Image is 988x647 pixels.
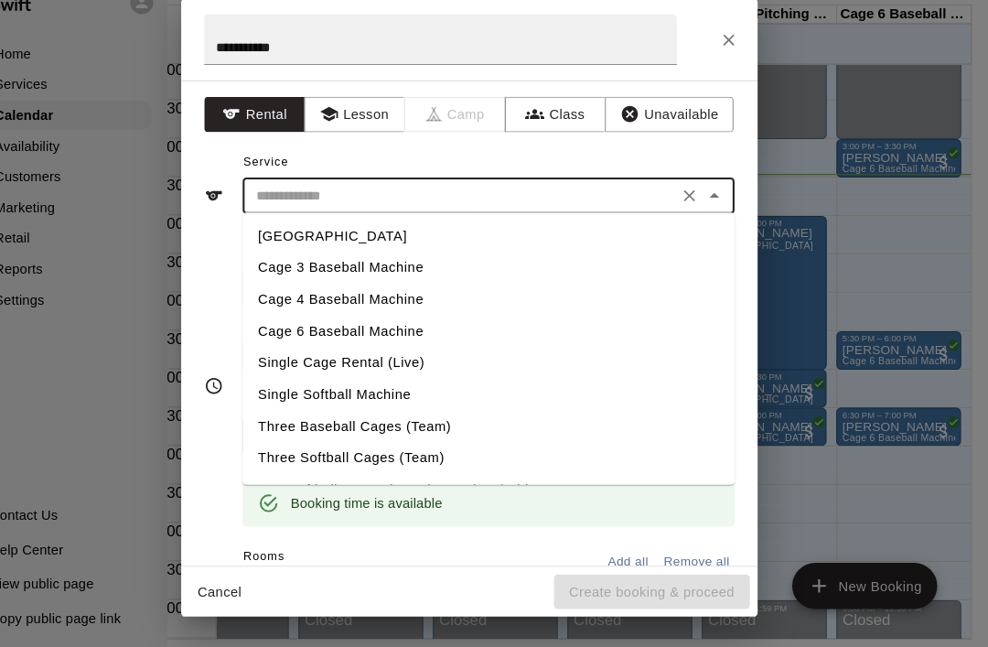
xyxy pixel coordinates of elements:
[324,493,468,526] div: Booking time is available
[278,361,746,392] li: Single Cage Rental (Live)
[278,482,746,512] li: Two Softball Cages (Team) Tuesdays/Fridays
[278,301,746,331] li: Cage 4 Baseball Machine
[278,331,746,361] li: Cage 6 Baseball Machine
[278,271,746,301] li: Cage 3 Baseball Machine
[714,204,740,230] button: Close
[279,554,318,566] span: Rooms
[623,123,746,156] button: Unavailable
[433,123,529,156] span: Camps can only be created in the Services page
[528,123,624,156] button: Class
[279,178,322,191] span: Service
[674,552,746,580] button: Remove all
[337,123,433,156] button: Lesson
[278,392,746,422] li: Single Softball Machine
[278,422,746,452] li: Three Baseball Cages (Team)
[725,52,757,85] button: Close
[616,552,674,580] button: Add all
[278,241,746,271] li: [GEOGRAPHIC_DATA]
[691,204,716,230] button: Clear
[242,123,338,156] button: Rental
[242,208,260,226] svg: Service
[278,452,746,482] li: Three Softball Cages (Team)
[242,389,260,407] svg: Timing
[227,577,285,611] button: Cancel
